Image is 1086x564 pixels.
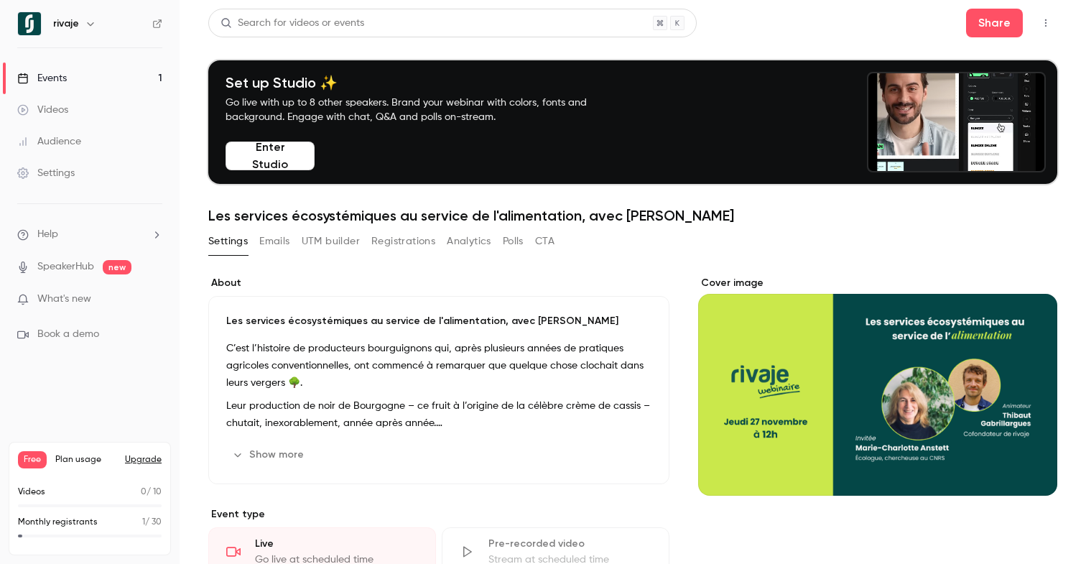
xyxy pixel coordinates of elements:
button: CTA [535,230,554,253]
div: Videos [17,103,68,117]
button: Emails [259,230,289,253]
p: Go live with up to 8 other speakers. Brand your webinar with colors, fonts and background. Engage... [226,96,621,124]
p: Les services écosystémiques au service de l'alimentation, avec [PERSON_NAME] [226,314,651,328]
label: About [208,276,669,290]
div: Settings [17,166,75,180]
h6: rivaje [53,17,79,31]
span: What's new [37,292,91,307]
div: Live [255,537,418,551]
p: Monthly registrants [18,516,98,529]
button: Enter Studio [226,142,315,170]
span: Book a demo [37,327,99,342]
div: Search for videos or events [221,16,364,31]
span: new [103,260,131,274]
img: rivaje [18,12,41,35]
button: Settings [208,230,248,253]
p: / 10 [141,486,162,499]
button: Registrations [371,230,435,253]
p: Event type [208,507,669,522]
span: 0 [141,488,147,496]
label: Cover image [698,276,1057,290]
p: Videos [18,486,45,499]
li: help-dropdown-opener [17,227,162,242]
span: 1 [142,518,145,527]
p: C’est l’histoire de producteurs bourguignons qui, après plusieurs années de pratiques agricoles c... [226,340,651,392]
div: Pre-recorded video [488,537,651,551]
h4: Set up Studio ✨ [226,74,621,91]
section: Cover image [698,276,1057,496]
div: Audience [17,134,81,149]
button: Polls [503,230,524,253]
div: Events [17,71,67,85]
a: SpeakerHub [37,259,94,274]
span: Free [18,451,47,468]
button: Upgrade [125,454,162,466]
button: UTM builder [302,230,360,253]
button: Show more [226,443,312,466]
p: / 30 [142,516,162,529]
span: Plan usage [55,454,116,466]
p: Leur production de noir de Bourgogne – ce fruit à l’origine de la célèbre crème de cassis – chuta... [226,397,651,432]
h1: Les services écosystémiques au service de l'alimentation, avec [PERSON_NAME] [208,207,1057,224]
button: Share [966,9,1023,37]
button: Analytics [447,230,491,253]
span: Help [37,227,58,242]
